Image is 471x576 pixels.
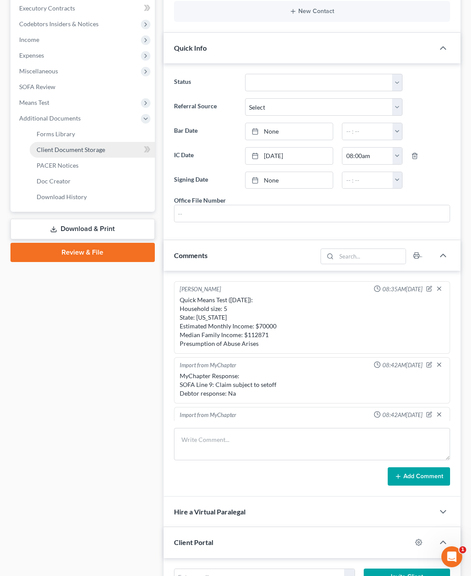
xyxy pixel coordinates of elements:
[441,546,462,567] iframe: Intercom live chat
[30,158,155,173] a: PACER Notices
[19,114,81,122] span: Additional Documents
[19,52,44,59] span: Expenses
[180,361,236,370] div: Import from MyChapter
[180,411,236,420] div: Import from MyChapter
[170,123,241,140] label: Bar Date
[19,4,75,12] span: Executory Contracts
[10,243,155,262] a: Review & File
[19,67,58,75] span: Miscellaneous
[37,177,71,185] span: Doc Creator
[170,74,241,91] label: Status
[19,20,99,28] span: Codebtors Insiders & Notices
[30,189,155,205] a: Download History
[181,8,443,15] button: New Contact
[174,538,213,546] span: Client Portal
[382,361,423,369] span: 08:42AM[DATE]
[170,147,241,165] label: IC Date
[19,36,39,43] span: Income
[342,123,392,140] input: -- : --
[342,148,392,164] input: -- : --
[336,249,406,264] input: Search...
[30,173,155,189] a: Doc Creator
[12,79,155,95] a: SOFA Review
[388,467,450,486] button: Add Comment
[30,126,155,142] a: Forms Library
[37,146,105,153] span: Client Document Storage
[342,172,392,189] input: -- : --
[10,219,155,239] a: Download & Print
[246,172,333,189] a: None
[246,123,333,140] a: None
[174,251,208,259] span: Comments
[19,99,49,106] span: Means Test
[37,130,75,138] span: Forms Library
[382,285,423,293] span: 08:35AM[DATE]
[170,98,241,116] label: Referral Source
[180,285,221,294] div: [PERSON_NAME]
[382,411,423,419] span: 08:42AM[DATE]
[174,205,450,222] input: --
[12,0,155,16] a: Executory Contracts
[19,83,55,90] span: SOFA Review
[180,296,444,348] div: Quick Means Test ([DATE]): Household size: 5 State: [US_STATE] Estimated Monthly Income: $70000 M...
[459,546,466,553] span: 1
[37,193,87,200] span: Download History
[174,196,226,205] div: Office File Number
[246,148,333,164] a: [DATE]
[174,44,207,52] span: Quick Info
[37,162,78,169] span: PACER Notices
[30,142,155,158] a: Client Document Storage
[170,172,241,189] label: Signing Date
[180,372,444,398] div: MyChapter Response: SOFA Line 9: Claim subject to setoff Debtor response: Na
[174,507,246,516] span: Hire a Virtual Paralegal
